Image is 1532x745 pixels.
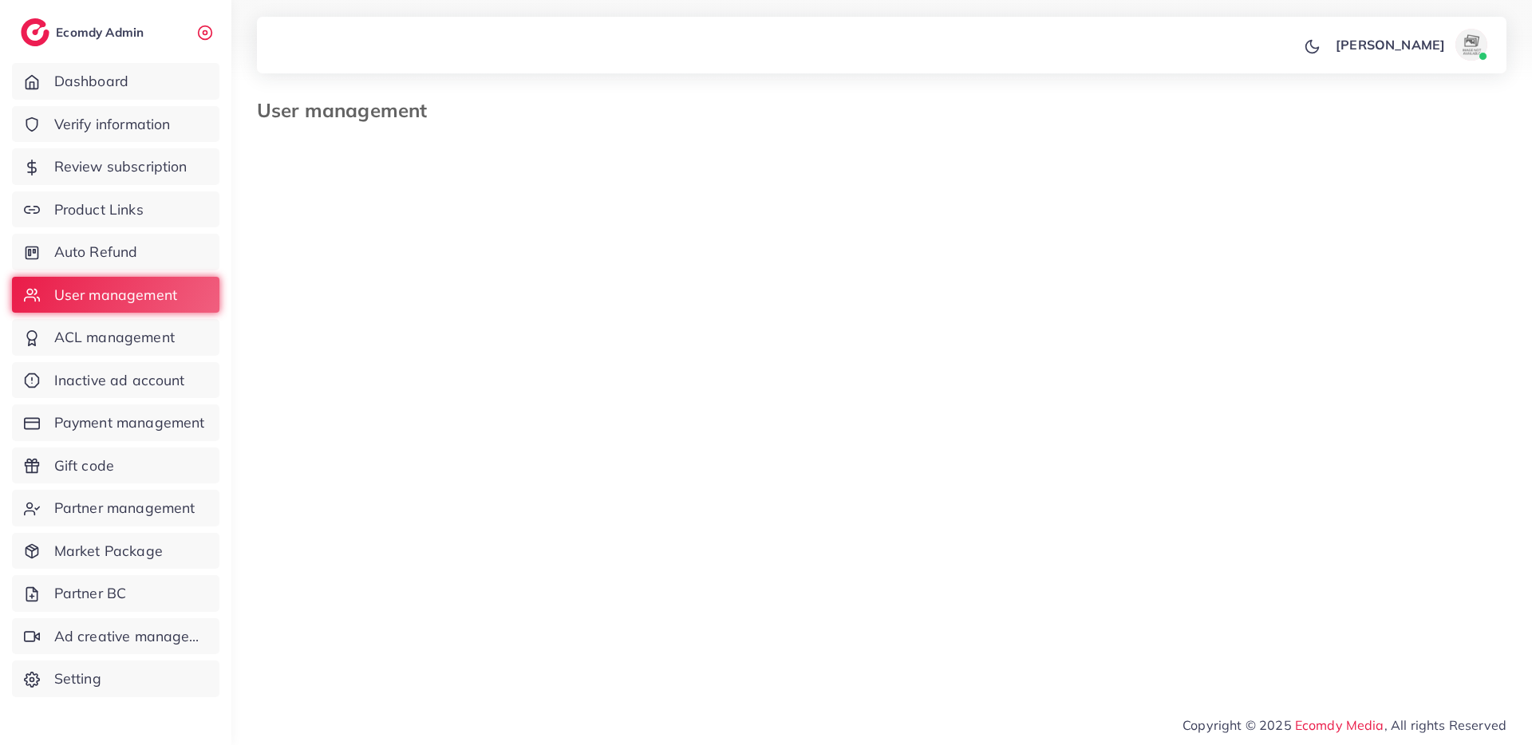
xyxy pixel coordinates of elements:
h3: User management [257,99,440,122]
span: Review subscription [54,156,188,177]
a: ACL management [12,319,219,356]
span: Market Package [54,541,163,562]
span: Setting [54,668,101,689]
span: Product Links [54,199,144,220]
a: Verify information [12,106,219,143]
span: Verify information [54,114,171,135]
span: , All rights Reserved [1384,715,1506,735]
span: Partner BC [54,583,127,604]
a: Partner management [12,490,219,526]
span: Gift code [54,455,114,476]
span: ACL management [54,327,175,348]
span: Payment management [54,412,205,433]
span: Copyright © 2025 [1183,715,1506,735]
a: Partner BC [12,575,219,612]
a: Payment management [12,404,219,441]
a: Market Package [12,533,219,570]
a: Gift code [12,447,219,484]
a: Product Links [12,191,219,228]
a: Ad creative management [12,618,219,655]
a: Setting [12,660,219,697]
p: [PERSON_NAME] [1336,35,1445,54]
img: logo [21,18,49,46]
a: User management [12,277,219,313]
a: Dashboard [12,63,219,100]
a: logoEcomdy Admin [21,18,148,46]
span: Ad creative management [54,626,207,647]
a: Review subscription [12,148,219,185]
span: Inactive ad account [54,370,185,391]
a: Ecomdy Media [1295,717,1384,733]
span: Partner management [54,498,195,518]
a: Auto Refund [12,234,219,270]
img: avatar [1455,29,1487,61]
span: User management [54,285,177,305]
h2: Ecomdy Admin [56,25,148,40]
a: Inactive ad account [12,362,219,399]
span: Dashboard [54,71,128,92]
a: [PERSON_NAME]avatar [1327,29,1494,61]
span: Auto Refund [54,242,138,262]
